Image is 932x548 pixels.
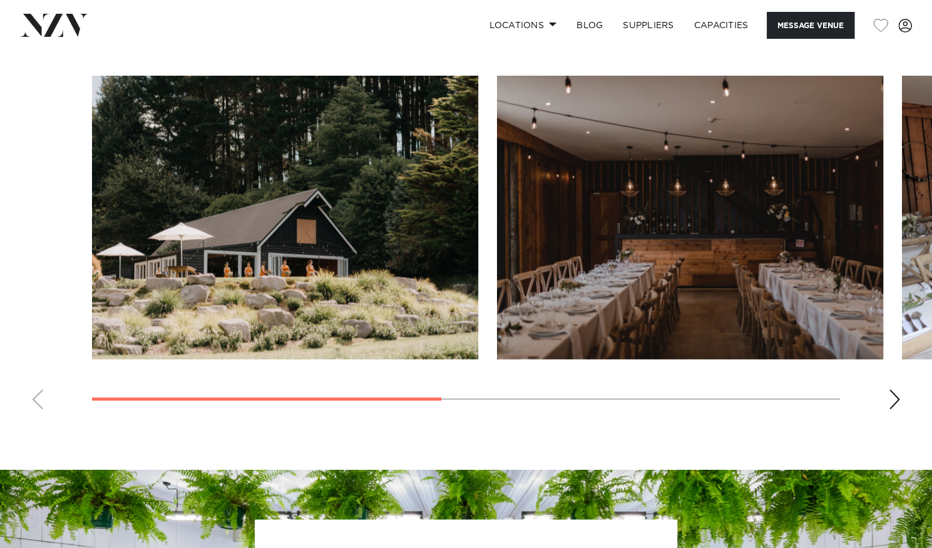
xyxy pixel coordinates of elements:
swiper-slide: 2 / 4 [497,76,883,359]
swiper-slide: 1 / 4 [92,76,478,359]
a: Capacities [684,12,759,39]
a: SUPPLIERS [613,12,684,39]
a: Locations [479,12,566,39]
img: nzv-logo.png [20,14,88,36]
button: Message Venue [767,12,854,39]
a: BLOG [566,12,613,39]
